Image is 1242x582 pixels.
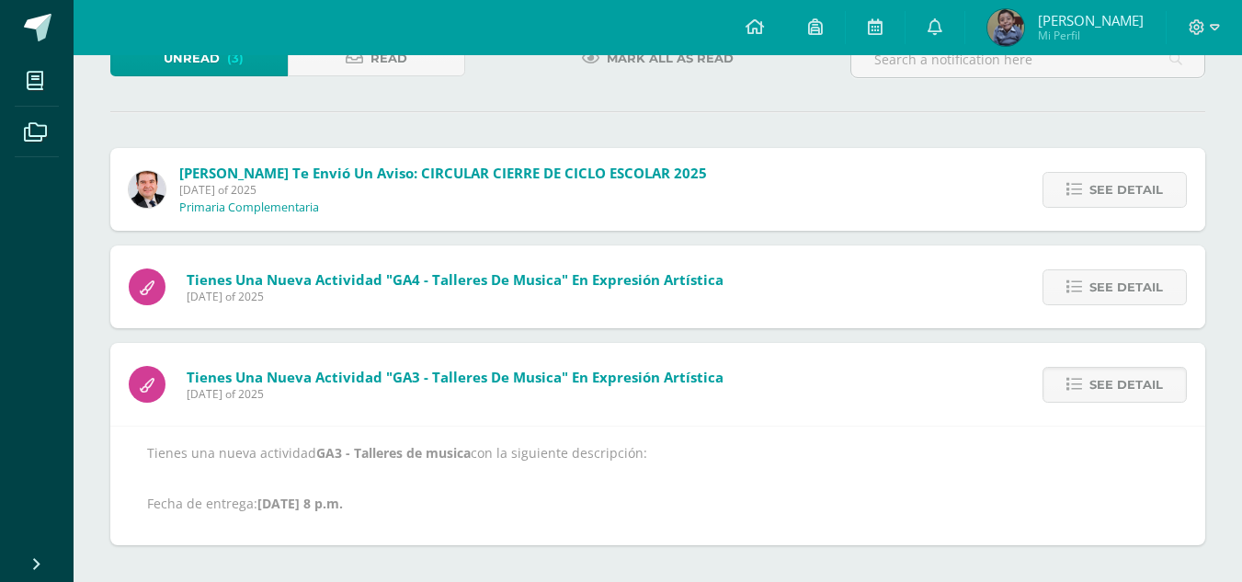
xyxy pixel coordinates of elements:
span: [DATE] of 2025 [179,182,707,198]
span: Mi Perfil [1038,28,1144,43]
img: 26ce65ad1f410460aa3fa8a3fc3dd774.png [987,9,1024,46]
img: 57933e79c0f622885edf5cfea874362b.png [129,171,165,208]
span: Tienes una nueva actividad "GA3 - Talleres de musica" En Expresión Artística [187,368,724,386]
span: [PERSON_NAME] te envió un aviso: CIRCULAR CIERRE DE CICLO ESCOLAR 2025 [179,164,707,182]
span: [PERSON_NAME] [1038,11,1144,29]
a: Unread(3) [110,40,288,76]
span: See detail [1089,173,1163,207]
span: [DATE] of 2025 [187,386,724,402]
p: Primaria Complementaria [179,200,319,215]
input: Search a notification here [851,41,1204,77]
a: Mark all as read [559,40,757,76]
a: Read [288,40,465,76]
span: See detail [1089,368,1163,402]
p: Tienes una nueva actividad con la siguiente descripción: Fecha de entrega: [147,445,1168,512]
span: Tienes una nueva actividad "GA4 - Talleres de musica" En Expresión Artística [187,270,724,289]
span: (3) [227,41,244,75]
span: See detail [1089,270,1163,304]
span: Read [370,41,407,75]
strong: GA3 - Talleres de musica [316,444,471,462]
span: Mark all as read [607,41,734,75]
span: [DATE] of 2025 [187,289,724,304]
strong: [DATE] 8 p.m. [257,495,343,512]
span: Unread [164,41,220,75]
